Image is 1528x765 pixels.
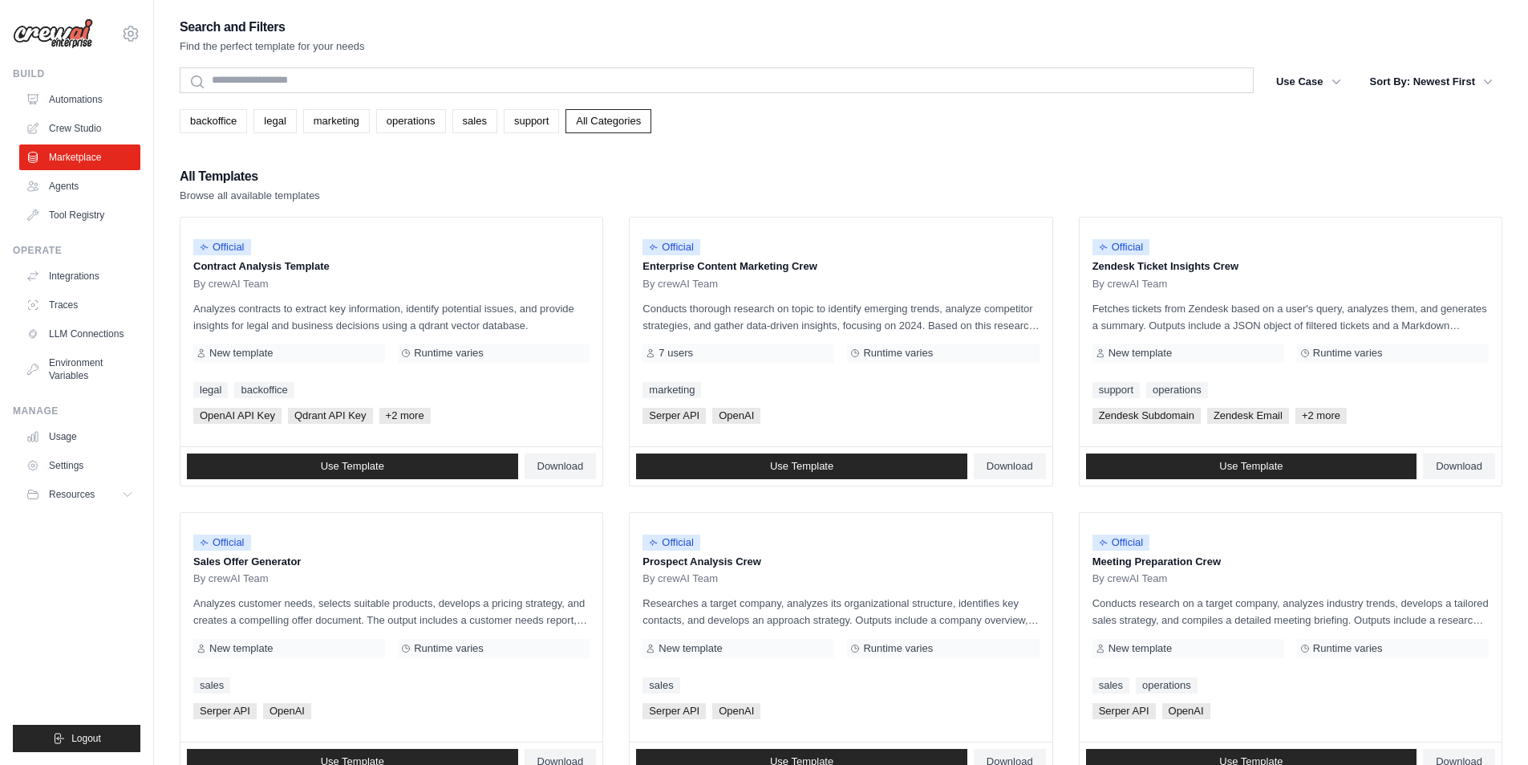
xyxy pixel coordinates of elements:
[537,460,584,473] span: Download
[1136,678,1198,694] a: operations
[1092,300,1489,334] p: Fetches tickets from Zendesk based on a user's query, analyzes them, and generates a summary. Out...
[13,244,140,257] div: Operate
[987,460,1033,473] span: Download
[209,347,273,360] span: New template
[1448,688,1528,765] div: Widget de chat
[642,595,1039,629] p: Researches a target company, analyzes its organizational structure, identifies key contacts, and ...
[193,258,590,275] p: Contract Analysis Template
[19,321,140,347] a: LLM Connections
[193,382,228,398] a: legal
[525,454,597,479] a: Download
[19,144,140,170] a: Marketplace
[19,350,140,389] a: Environment Variables
[193,535,251,551] span: Official
[974,454,1046,479] a: Download
[1092,278,1168,291] span: By crewAI Team
[19,173,140,199] a: Agents
[13,18,93,49] img: Logo
[1109,347,1172,360] span: New template
[19,482,140,507] button: Resources
[49,488,95,501] span: Resources
[288,408,373,424] span: Qdrant API Key
[209,642,273,655] span: New template
[193,572,269,585] span: By crewAI Team
[642,258,1039,275] p: Enterprise Content Marketing Crew
[376,109,446,133] a: operations
[642,554,1039,570] p: Prospect Analysis Crew
[1219,460,1283,473] span: Use Template
[1267,67,1351,96] button: Use Case
[642,678,679,694] a: sales
[1092,382,1140,398] a: support
[863,347,933,360] span: Runtime varies
[1092,239,1150,255] span: Official
[19,202,140,228] a: Tool Registry
[193,678,230,694] a: sales
[659,347,693,360] span: 7 users
[180,109,247,133] a: backoffice
[187,454,518,479] a: Use Template
[13,725,140,752] button: Logout
[642,300,1039,334] p: Conducts thorough research on topic to identify emerging trends, analyze competitor strategies, a...
[1436,460,1482,473] span: Download
[770,460,833,473] span: Use Template
[1207,408,1289,424] span: Zendesk Email
[1313,642,1383,655] span: Runtime varies
[19,263,140,289] a: Integrations
[1295,408,1347,424] span: +2 more
[642,382,701,398] a: marketing
[1092,554,1489,570] p: Meeting Preparation Crew
[414,642,484,655] span: Runtime varies
[379,408,431,424] span: +2 more
[1109,642,1172,655] span: New template
[71,732,101,745] span: Logout
[180,16,365,39] h2: Search and Filters
[234,382,294,398] a: backoffice
[414,347,484,360] span: Runtime varies
[193,239,251,255] span: Official
[642,535,700,551] span: Official
[1086,454,1417,479] a: Use Template
[19,87,140,112] a: Automations
[642,278,718,291] span: By crewAI Team
[193,595,590,629] p: Analyzes customer needs, selects suitable products, develops a pricing strategy, and creates a co...
[193,703,257,719] span: Serper API
[1092,258,1489,275] p: Zendesk Ticket Insights Crew
[1313,347,1383,360] span: Runtime varies
[452,109,497,133] a: sales
[1092,572,1168,585] span: By crewAI Team
[712,703,760,719] span: OpenAI
[180,165,320,188] h2: All Templates
[193,300,590,334] p: Analyzes contracts to extract key information, identify potential issues, and provide insights fo...
[303,109,370,133] a: marketing
[193,554,590,570] p: Sales Offer Generator
[180,39,365,55] p: Find the perfect template for your needs
[1146,382,1208,398] a: operations
[659,642,722,655] span: New template
[1092,678,1129,694] a: sales
[1092,408,1201,424] span: Zendesk Subdomain
[1092,595,1489,629] p: Conducts research on a target company, analyzes industry trends, develops a tailored sales strate...
[193,278,269,291] span: By crewAI Team
[642,703,706,719] span: Serper API
[636,454,967,479] a: Use Template
[863,642,933,655] span: Runtime varies
[13,405,140,417] div: Manage
[263,703,311,719] span: OpenAI
[180,188,320,204] p: Browse all available templates
[193,408,282,424] span: OpenAI API Key
[642,572,718,585] span: By crewAI Team
[19,453,140,478] a: Settings
[504,109,559,133] a: support
[13,67,140,80] div: Build
[1092,535,1150,551] span: Official
[321,460,384,473] span: Use Template
[1448,688,1528,765] iframe: Chat Widget
[1162,703,1210,719] span: OpenAI
[642,408,706,424] span: Serper API
[712,408,760,424] span: OpenAI
[253,109,296,133] a: legal
[1092,703,1156,719] span: Serper API
[19,292,140,318] a: Traces
[1360,67,1502,96] button: Sort By: Newest First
